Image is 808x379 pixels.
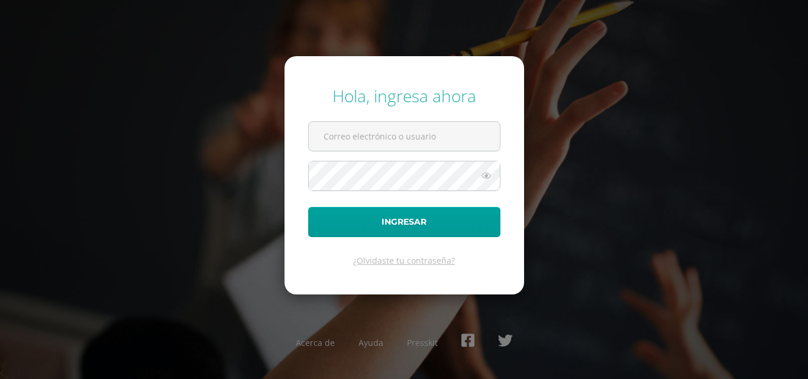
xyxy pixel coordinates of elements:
[308,207,500,237] button: Ingresar
[308,85,500,107] div: Hola, ingresa ahora
[309,122,500,151] input: Correo electrónico o usuario
[358,337,383,348] a: Ayuda
[353,255,455,266] a: ¿Olvidaste tu contraseña?
[407,337,438,348] a: Presskit
[296,337,335,348] a: Acerca de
